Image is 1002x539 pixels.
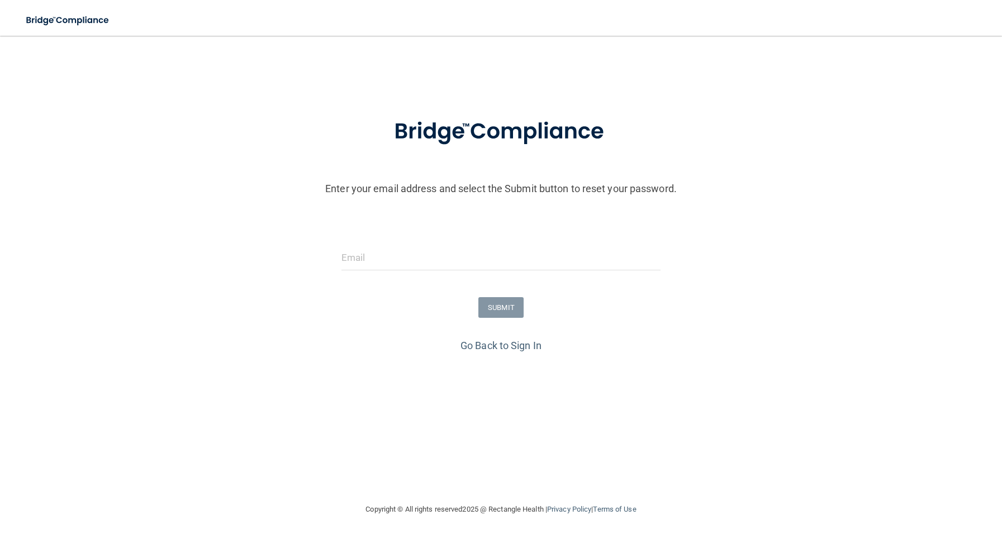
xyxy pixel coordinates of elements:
[460,340,542,351] a: Go Back to Sign In
[297,492,705,527] div: Copyright © All rights reserved 2025 @ Rectangle Health | |
[478,297,524,318] button: SUBMIT
[341,245,661,270] input: Email
[371,103,631,161] img: bridge_compliance_login_screen.278c3ca4.svg
[547,505,591,513] a: Privacy Policy
[593,505,636,513] a: Terms of Use
[17,9,120,32] img: bridge_compliance_login_screen.278c3ca4.svg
